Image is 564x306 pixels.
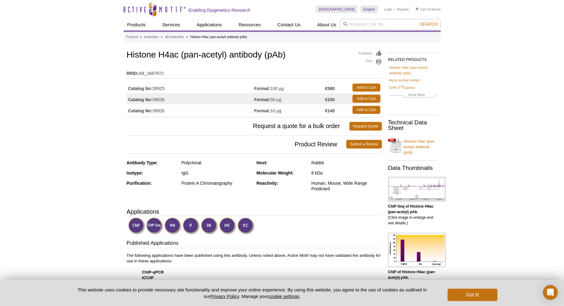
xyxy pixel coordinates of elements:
strong: €580 [325,86,334,91]
td: AB_2687872 [127,67,382,77]
strong: RRID: [127,71,139,76]
div: 8 kDa [311,170,382,176]
a: Add to Cart [352,95,380,103]
a: ChIP-IT®Express [389,85,415,90]
a: Feedback [359,50,382,57]
p: (Click image to enlarge and see details.) [388,269,438,291]
strong: ChIP-qPCR [142,270,164,274]
img: Western Blot Validated [164,218,181,235]
strong: Molecular Weight: [256,170,294,175]
a: Submit a Review [346,140,382,149]
strong: Host: [256,160,268,165]
a: Histone H4ac (pan-acetyl) antibody (pAb) [389,65,436,76]
li: (0 items) [416,6,441,13]
a: [GEOGRAPHIC_DATA] [316,6,358,13]
td: 100 µg [254,82,325,93]
strong: Isotype: [127,170,143,175]
a: Add to Cart [352,84,380,92]
img: Your Cart [416,7,418,11]
h2: Enabling Epigenetics Research [189,7,251,13]
span: Search [420,22,438,27]
h2: Data Thumbnails [388,165,438,171]
img: Histone H4ac (pan-acetyl) antibody (pAb) tested by ChIP-Seq. [388,177,446,201]
strong: Catalog No: [128,108,153,114]
img: Immunocytochemistry Validated [238,218,255,235]
span: Product Review [127,140,347,149]
div: IgG [181,170,252,176]
div: Rabbit [311,160,382,166]
strong: Format: [254,86,270,91]
a: Login [384,7,392,11]
td: 50 µg [254,93,325,104]
a: Contact Us [274,19,304,31]
div: Open Intercom Messenger [543,285,558,300]
strong: Format: [254,108,270,114]
strong: Catalog No: [128,97,153,102]
a: Add to Cart [352,106,380,114]
p: This website uses cookies to provide necessary site functionality and improve your online experie... [67,287,438,300]
li: Histone H4ac (pan-acetyl) antibody (pAb) [190,35,247,39]
li: | [394,6,395,13]
a: English [361,6,378,13]
button: Got it! [448,289,497,301]
img: Histone H4ac (pan-acetyl) antibody (pAb) tested by ChIP. [388,233,446,267]
img: Dot Blot Validated [201,218,218,235]
strong: €330 [325,97,334,102]
input: Keyword, Cat. No. [340,19,441,29]
span: Request a quote for a bulk order [127,122,349,131]
h2: Technical Data Sheet [388,120,438,131]
a: HeLa nuclear extract [389,77,420,83]
strong: €145 [325,108,334,114]
a: Products [126,34,138,40]
td: 39926 [127,104,254,115]
a: All Antibodies [165,34,184,40]
button: cookie settings [269,294,299,299]
img: Immunofluorescence Validated [183,218,200,235]
a: Print [359,58,382,65]
h3: Applications [127,207,382,216]
li: » [140,35,142,39]
b: ChIP of Histone H4ac (pan-acetyl) pAb. [388,270,436,280]
h1: Histone H4ac (pan-acetyl) antibody (pAb) [127,50,382,61]
a: Histone H4ac (pan-acetyl) antibody (pAb) [388,135,438,155]
img: Immunohistochemistry Validated [219,218,236,235]
strong: ICC/IF [142,275,154,280]
a: Services [159,19,184,31]
li: » [161,35,163,39]
div: Protein A Chromatography [181,180,252,186]
sup: ® [401,85,403,88]
td: 39026 [127,93,254,104]
a: Cart [416,7,426,11]
a: Resources [235,19,265,31]
a: Antibodies [144,34,159,40]
h2: RELATED PRODUCTS [388,53,438,64]
a: Show More [389,92,436,99]
img: ChIP-Seq Validated [146,218,163,235]
div: Polyclonal [181,160,252,166]
img: ChIP Validated [128,218,145,235]
b: ChIP-Seq of Histone H4ac (pan-acetyl) pAb. [388,204,434,214]
p: (Click image to enlarge and see details.) [388,204,438,226]
strong: Purification: [127,181,152,186]
strong: Antibody Type: [127,160,158,165]
p: The following applications have been published using this antibody. Unless noted above, Active Mo... [127,253,382,303]
h3: Published Applications [127,239,382,248]
div: Human, Mouse, Wide Range Predicted [311,180,382,192]
li: » [186,35,188,39]
strong: Format: [254,97,270,102]
button: Search [418,21,439,27]
td: 39925 [127,82,254,93]
strong: Catalog No: [128,86,153,91]
strong: Reactivity: [256,181,278,186]
a: Privacy Policy [210,294,239,299]
a: Applications [193,19,225,31]
a: Products [124,19,149,31]
td: 10 µg [254,104,325,115]
a: Register [397,7,409,11]
a: Request Quote [349,122,382,131]
a: About Us [313,19,340,31]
